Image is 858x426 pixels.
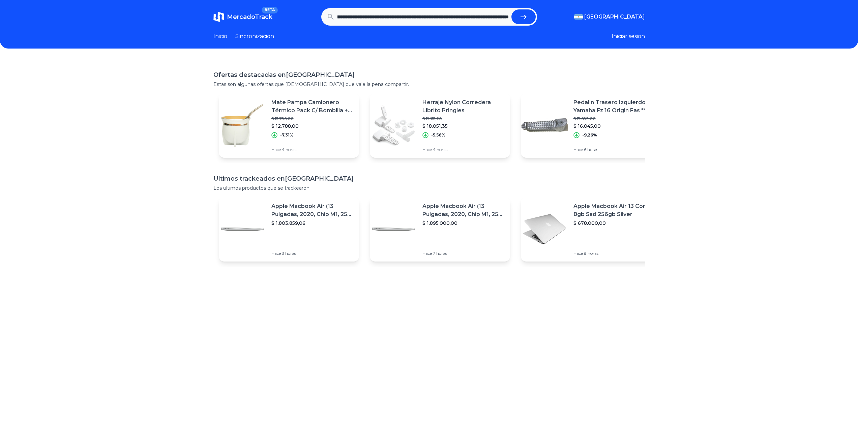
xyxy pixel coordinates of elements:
[612,32,645,40] button: Iniciar sesion
[573,147,656,152] p: Hace 6 horas
[431,132,445,138] p: -5,56%
[422,251,505,256] p: Hace 7 horas
[213,70,645,80] h1: Ofertas destacadas en [GEOGRAPHIC_DATA]
[422,123,505,129] p: $ 18.051,35
[422,220,505,226] p: $ 1.895.000,00
[370,197,510,262] a: Featured imageApple Macbook Air (13 Pulgadas, 2020, Chip M1, 256 Gb De Ssd, 8 Gb De Ram) - Plata$...
[280,132,294,138] p: -7,31%
[573,251,656,256] p: Hace 8 horas
[271,202,354,218] p: Apple Macbook Air (13 Pulgadas, 2020, Chip M1, 256 Gb De Ssd, 8 Gb De Ram) - Plata
[213,11,224,22] img: MercadoTrack
[573,116,656,121] p: $ 17.682,00
[422,202,505,218] p: Apple Macbook Air (13 Pulgadas, 2020, Chip M1, 256 Gb De Ssd, 8 Gb De Ram) - Plata
[213,185,645,191] p: Los ultimos productos que se trackearon.
[573,98,656,115] p: Pedalin Trasero Izquierdo Yamaha Fz 16 Origin Fas **
[262,7,277,13] span: BETA
[219,206,266,253] img: Featured image
[271,98,354,115] p: Mate Pampa Camionero Térmico Pack C/ Bombilla + Regalo
[213,174,645,183] h1: Ultimos trackeados en [GEOGRAPHIC_DATA]
[271,147,354,152] p: Hace 4 horas
[370,102,417,149] img: Featured image
[573,123,656,129] p: $ 16.045,00
[213,32,227,40] a: Inicio
[219,197,359,262] a: Featured imageApple Macbook Air (13 Pulgadas, 2020, Chip M1, 256 Gb De Ssd, 8 Gb De Ram) - Plata$...
[370,93,510,158] a: Featured imageHerraje Nylon Corredera Librito Pringles$ 19.113,20$ 18.051,35-5,56%Hace 4 horas
[573,220,656,226] p: $ 678.000,00
[213,11,272,22] a: MercadoTrackBETA
[521,93,661,158] a: Featured imagePedalin Trasero Izquierdo Yamaha Fz 16 Origin Fas **$ 17.682,00$ 16.045,00-9,26%Hac...
[574,13,645,21] button: [GEOGRAPHIC_DATA]
[213,81,645,88] p: Estas son algunas ofertas que [DEMOGRAPHIC_DATA] que vale la pena compartir.
[271,251,354,256] p: Hace 3 horas
[574,14,583,20] img: Argentina
[584,13,645,21] span: [GEOGRAPHIC_DATA]
[573,202,656,218] p: Apple Macbook Air 13 Core I5 8gb Ssd 256gb Silver
[521,206,568,253] img: Featured image
[422,116,505,121] p: $ 19.113,20
[271,123,354,129] p: $ 12.788,00
[271,220,354,226] p: $ 1.803.859,06
[582,132,597,138] p: -9,26%
[422,147,505,152] p: Hace 4 horas
[219,102,266,149] img: Featured image
[521,102,568,149] img: Featured image
[422,98,505,115] p: Herraje Nylon Corredera Librito Pringles
[227,13,272,21] span: MercadoTrack
[521,197,661,262] a: Featured imageApple Macbook Air 13 Core I5 8gb Ssd 256gb Silver$ 678.000,00Hace 8 horas
[271,116,354,121] p: $ 13.796,00
[235,32,274,40] a: Sincronizacion
[219,93,359,158] a: Featured imageMate Pampa Camionero Térmico Pack C/ Bombilla + Regalo$ 13.796,00$ 12.788,00-7,31%H...
[370,206,417,253] img: Featured image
